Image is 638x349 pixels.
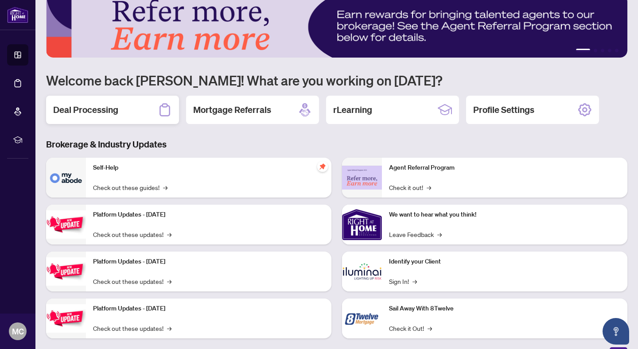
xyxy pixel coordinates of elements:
span: → [167,229,171,239]
p: Sail Away With 8Twelve [389,304,620,314]
span: → [412,276,417,286]
h2: Deal Processing [53,104,118,116]
p: Agent Referral Program [389,163,620,173]
p: Self-Help [93,163,324,173]
a: Check out these updates!→ [93,276,171,286]
img: Identify your Client [342,252,382,291]
button: 1 [576,49,590,52]
a: Check it Out!→ [389,323,432,333]
h2: Profile Settings [473,104,534,116]
img: Platform Updates - July 21, 2025 [46,210,86,238]
h2: rLearning [333,104,372,116]
img: We want to hear what you think! [342,205,382,244]
img: Sail Away With 8Twelve [342,299,382,338]
span: → [427,182,431,192]
span: → [428,323,432,333]
a: Check out these updates!→ [93,323,171,333]
p: Identify your Client [389,257,620,267]
img: Self-Help [46,158,86,198]
p: Platform Updates - [DATE] [93,257,324,267]
button: 5 [615,49,619,52]
a: Check it out!→ [389,182,431,192]
h1: Welcome back [PERSON_NAME]! What are you working on [DATE]? [46,72,627,89]
h3: Brokerage & Industry Updates [46,138,627,151]
span: → [437,229,442,239]
button: 2 [594,49,597,52]
a: Check out these updates!→ [93,229,171,239]
img: Agent Referral Program [342,166,382,190]
img: logo [7,7,28,23]
span: pushpin [317,161,328,172]
p: We want to hear what you think! [389,210,620,220]
span: MC [12,325,24,337]
img: Platform Updates - June 23, 2025 [46,304,86,332]
img: Platform Updates - July 8, 2025 [46,257,86,285]
span: → [167,276,171,286]
a: Leave Feedback→ [389,229,442,239]
a: Check out these guides!→ [93,182,167,192]
p: Platform Updates - [DATE] [93,210,324,220]
p: Platform Updates - [DATE] [93,304,324,314]
span: → [163,182,167,192]
span: → [167,323,171,333]
h2: Mortgage Referrals [193,104,271,116]
button: Open asap [603,318,629,345]
button: 3 [601,49,604,52]
button: 4 [608,49,611,52]
a: Sign In!→ [389,276,417,286]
